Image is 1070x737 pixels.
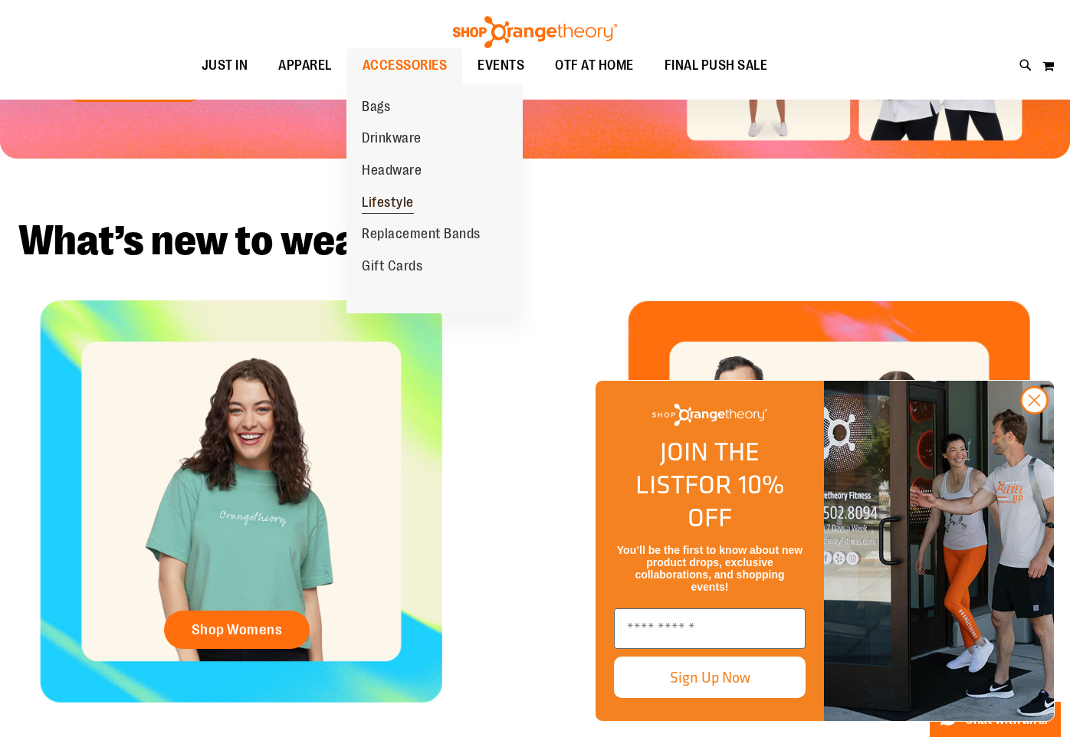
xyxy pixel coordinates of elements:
a: Shop Womens [164,611,310,649]
span: FINAL PUSH SALE [665,48,768,83]
img: Shop Orangetheory [652,404,767,426]
span: Shop Womens [192,621,283,638]
span: Lifestyle [362,195,414,214]
a: ACCESSORIES [347,48,463,84]
h2: What’s new to wear [18,220,1052,262]
a: Gift Cards [346,251,438,283]
span: ACCESSORIES [363,48,448,83]
span: Bags [362,99,390,118]
ul: ACCESSORIES [346,84,523,313]
a: Headware [346,155,437,187]
span: JOIN THE LIST [635,432,760,503]
span: Drinkware [362,130,422,149]
img: Shop Orangtheory [824,381,1054,721]
span: OTF AT HOME [555,48,634,83]
a: JUST IN [186,48,264,84]
span: EVENTS [478,48,524,83]
span: JUST IN [202,48,248,83]
span: APPAREL [278,48,332,83]
span: FOR 10% OFF [684,465,784,536]
a: EVENTS [462,48,540,84]
a: Drinkware [346,123,437,155]
a: Bags [346,91,405,123]
span: Gift Cards [362,258,422,277]
div: FLYOUT Form [579,365,1070,737]
button: Sign Up Now [614,657,806,698]
a: APPAREL [263,48,347,84]
span: You’ll be the first to know about new product drops, exclusive collaborations, and shopping events! [617,544,802,593]
button: Close dialog [1020,386,1049,414]
a: FINAL PUSH SALE [649,48,783,84]
img: Shop Orangetheory [451,16,619,48]
input: Enter email [614,608,806,649]
a: Lifestyle [346,187,429,219]
span: Replacement Bands [362,226,481,245]
a: OTF AT HOME [540,48,649,84]
a: Replacement Bands [346,218,496,251]
span: Headware [362,162,422,182]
